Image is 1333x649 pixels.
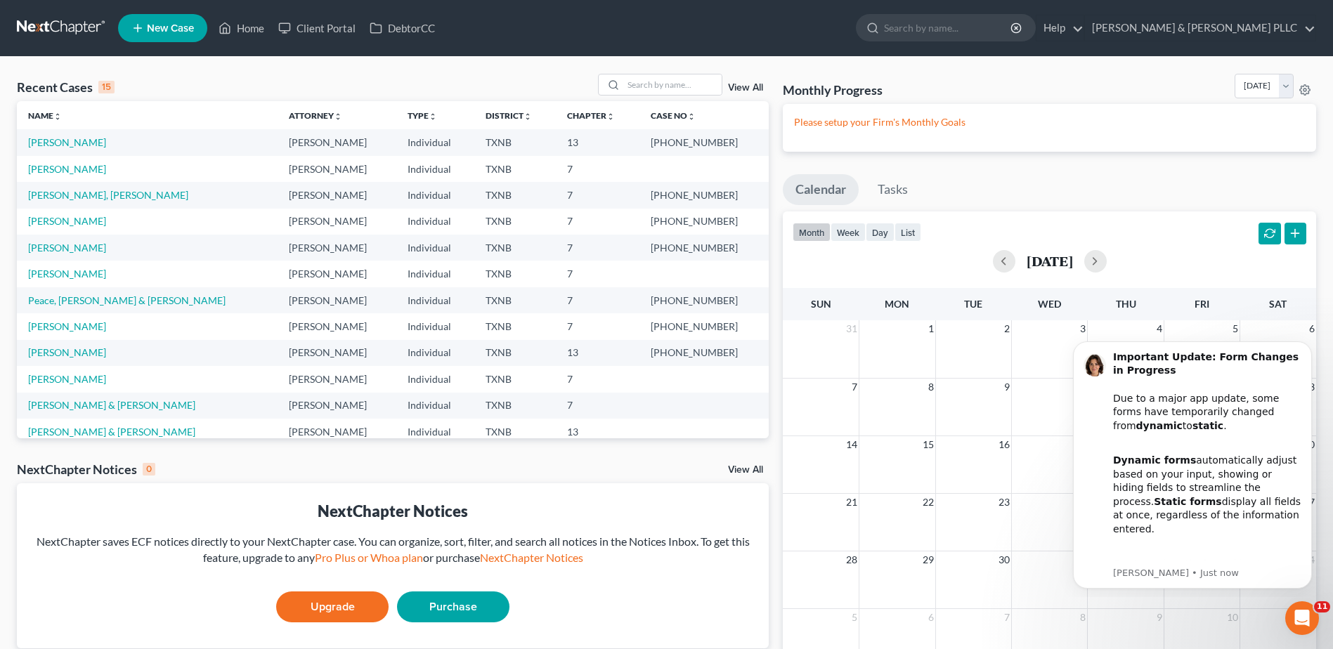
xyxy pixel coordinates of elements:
[1038,298,1061,310] span: Wed
[1003,609,1011,626] span: 7
[845,436,859,453] span: 14
[289,110,342,121] a: Attorneyunfold_more
[921,494,935,511] span: 22
[334,112,342,121] i: unfold_more
[811,298,831,310] span: Sun
[474,313,556,339] td: TXNB
[474,182,556,208] td: TXNB
[474,419,556,445] td: TXNB
[474,209,556,235] td: TXNB
[728,465,763,475] a: View All
[28,500,757,522] div: NextChapter Notices
[1079,609,1087,626] span: 8
[28,268,106,280] a: [PERSON_NAME]
[480,551,583,564] a: NextChapter Notices
[1085,15,1315,41] a: [PERSON_NAME] & [PERSON_NAME] PLLC
[28,534,757,566] div: NextChapter saves ECF notices directly to your NextChapter case. You can organize, sort, filter, ...
[474,366,556,392] td: TXNB
[845,494,859,511] span: 21
[486,110,532,121] a: Districtunfold_more
[396,366,474,392] td: Individual
[866,223,895,242] button: day
[474,261,556,287] td: TXNB
[474,393,556,419] td: TXNB
[396,340,474,366] td: Individual
[1155,320,1164,337] span: 4
[850,609,859,626] span: 5
[98,81,115,93] div: 15
[28,399,195,411] a: [PERSON_NAME] & [PERSON_NAME]
[1155,609,1164,626] span: 9
[623,74,722,95] input: Search by name...
[997,551,1011,568] span: 30
[278,129,396,155] td: [PERSON_NAME]
[278,209,396,235] td: [PERSON_NAME]
[1027,254,1073,268] h2: [DATE]
[831,223,866,242] button: week
[885,298,909,310] span: Mon
[147,23,194,34] span: New Case
[61,215,249,325] div: Our team is actively working to re-integrate dynamic functionality and expects to have it restore...
[556,235,639,261] td: 7
[278,313,396,339] td: [PERSON_NAME]
[783,81,883,98] h3: Monthly Progress
[396,235,474,261] td: Individual
[997,494,1011,511] span: 23
[396,182,474,208] td: Individual
[474,235,556,261] td: TXNB
[278,261,396,287] td: [PERSON_NAME]
[408,110,437,121] a: Typeunfold_more
[793,223,831,242] button: month
[783,174,859,205] a: Calendar
[396,261,474,287] td: Individual
[278,182,396,208] td: [PERSON_NAME]
[639,182,769,208] td: [PHONE_NUMBER]
[396,393,474,419] td: Individual
[639,340,769,366] td: [PHONE_NUMBER]
[61,238,249,251] p: Message from Emma, sent Just now
[1225,609,1240,626] span: 10
[474,129,556,155] td: TXNB
[1003,379,1011,395] span: 9
[278,366,396,392] td: [PERSON_NAME]
[474,287,556,313] td: TXNB
[315,551,423,564] a: Pro Plus or Whoa plan
[556,209,639,235] td: 7
[524,112,532,121] i: unfold_more
[556,261,639,287] td: 7
[639,129,769,155] td: [PHONE_NUMBER]
[396,313,474,339] td: Individual
[1314,601,1330,612] span: 11
[1079,320,1087,337] span: 3
[17,79,115,96] div: Recent Cases
[567,110,615,121] a: Chapterunfold_more
[278,156,396,182] td: [PERSON_NAME]
[53,112,62,121] i: unfold_more
[921,551,935,568] span: 29
[28,320,106,332] a: [PERSON_NAME]
[28,110,62,121] a: Nameunfold_more
[556,366,639,392] td: 7
[28,136,106,148] a: [PERSON_NAME]
[28,163,106,175] a: [PERSON_NAME]
[1195,298,1209,310] span: Fri
[556,340,639,366] td: 13
[1231,320,1240,337] span: 5
[556,129,639,155] td: 13
[17,461,155,478] div: NextChapter Notices
[728,83,763,93] a: View All
[687,112,696,121] i: unfold_more
[429,112,437,121] i: unfold_more
[556,419,639,445] td: 13
[850,379,859,395] span: 7
[474,156,556,182] td: TXNB
[884,15,1013,41] input: Search by name...
[396,129,474,155] td: Individual
[396,156,474,182] td: Individual
[28,215,106,227] a: [PERSON_NAME]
